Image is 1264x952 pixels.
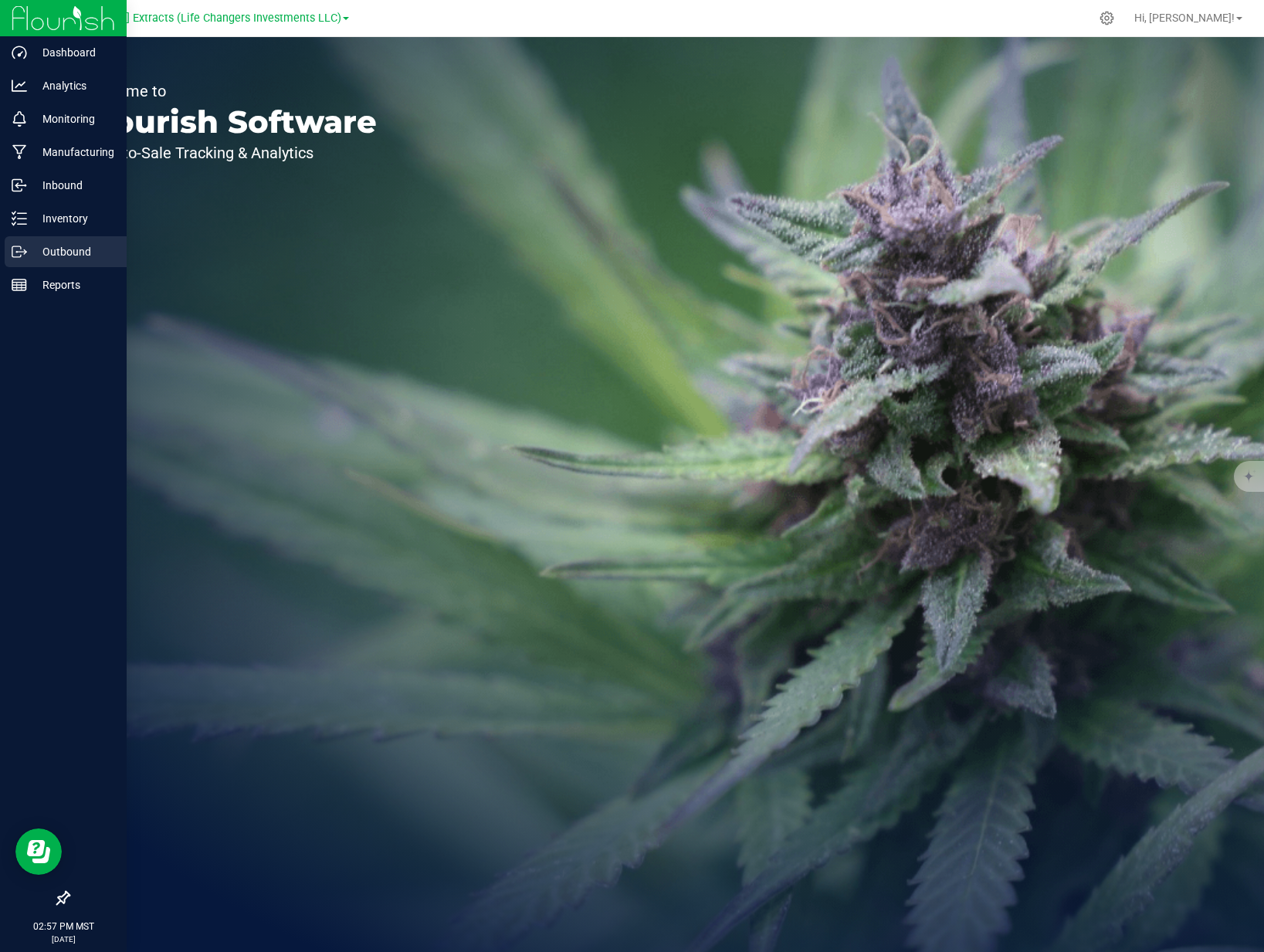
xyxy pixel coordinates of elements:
[1097,11,1117,25] div: Manage settings
[12,244,27,259] inline-svg: Outbound
[27,143,120,161] p: Manufacturing
[1134,12,1235,24] span: Hi, [PERSON_NAME]!
[83,145,377,161] p: Seed-to-Sale Tracking & Analytics
[12,277,27,293] inline-svg: Reports
[27,209,120,228] p: Inventory
[27,276,120,294] p: Reports
[12,144,27,160] inline-svg: Manufacturing
[12,45,27,60] inline-svg: Dashboard
[12,111,27,127] inline-svg: Monitoring
[27,43,120,62] p: Dashboard
[7,920,120,933] p: 02:57 PM MST
[27,76,120,95] p: Analytics
[45,12,341,25] span: [PERSON_NAME] Extracts (Life Changers Investments LLC)
[12,211,27,226] inline-svg: Inventory
[27,110,120,128] p: Monitoring
[83,107,377,137] p: Flourish Software
[27,176,120,195] p: Inbound
[7,933,120,945] p: [DATE]
[12,78,27,93] inline-svg: Analytics
[12,178,27,193] inline-svg: Inbound
[83,83,377,99] p: Welcome to
[15,828,62,875] iframe: Resource center
[27,242,120,261] p: Outbound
